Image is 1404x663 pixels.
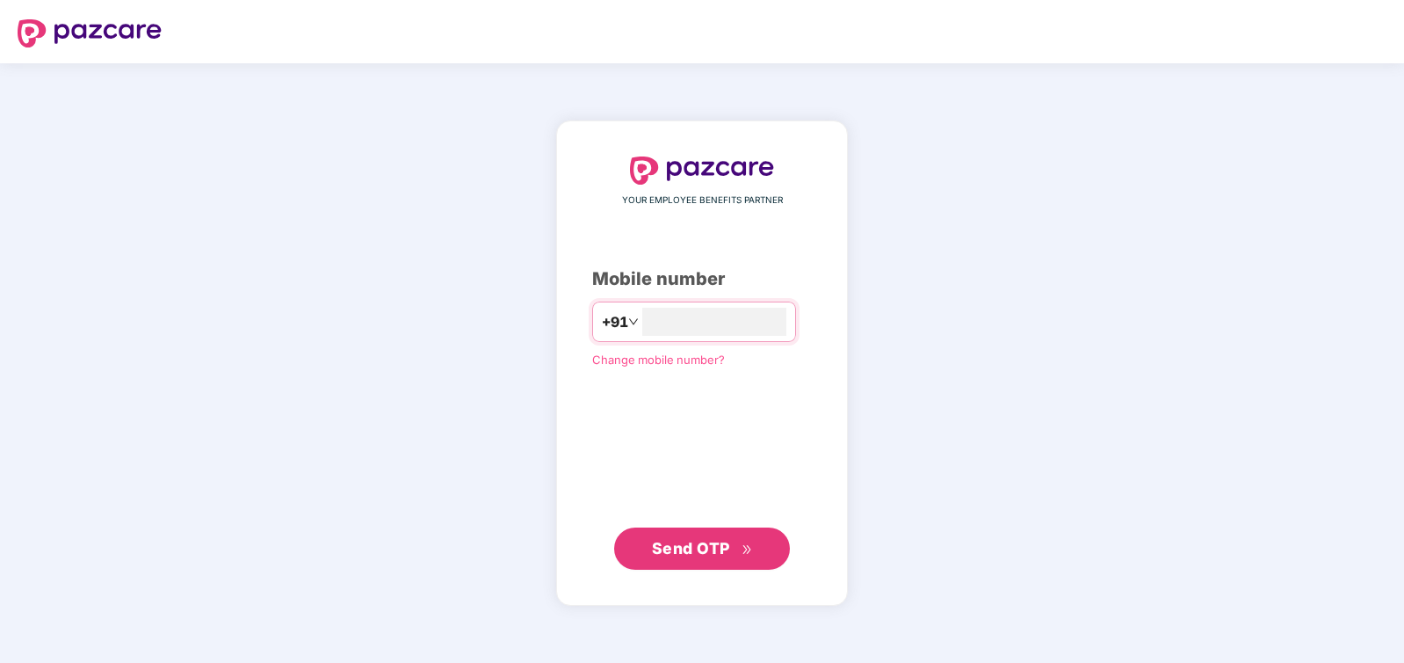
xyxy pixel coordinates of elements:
[592,266,812,293] div: Mobile number
[742,544,753,556] span: double-right
[614,528,790,570] button: Send OTPdouble-right
[622,193,783,208] span: YOUR EMPLOYEE BENEFITS PARTNER
[18,19,162,47] img: logo
[652,539,730,557] span: Send OTP
[630,157,774,185] img: logo
[592,353,725,367] a: Change mobile number?
[628,317,639,327] span: down
[602,311,628,333] span: +91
